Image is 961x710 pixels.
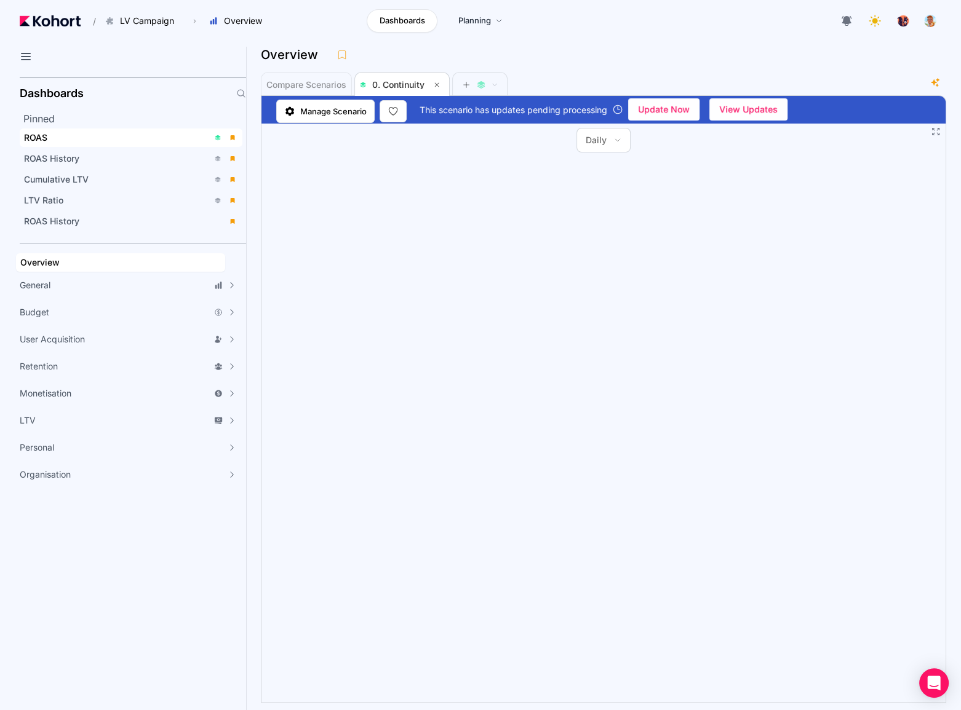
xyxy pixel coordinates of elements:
[20,128,242,147] a: ROAS
[20,257,60,267] span: Overview
[120,15,174,27] span: LV Campaign
[367,9,437,33] a: Dashboards
[919,668,949,698] div: Open Intercom Messenger
[577,128,630,152] button: Daily
[276,100,375,123] a: Manage Scenario
[261,49,325,61] h3: Overview
[20,149,242,168] a: ROAS History
[20,414,36,427] span: LTV
[24,132,47,143] span: ROAS
[24,174,89,184] span: Cumulative LTV
[20,191,242,210] a: LTV Ratio
[20,170,242,189] a: Cumulative LTV
[191,16,199,26] span: ›
[24,216,79,226] span: ROAS History
[266,81,346,89] span: Compare Scenarios
[897,15,909,27] img: logo_TreesPlease_20230726120307121221.png
[300,105,367,117] span: Manage Scenario
[719,100,778,119] span: View Updates
[98,10,187,31] button: LV Campaign
[20,333,85,345] span: User Acquisition
[20,88,84,99] h2: Dashboards
[445,9,516,33] a: Planning
[458,15,490,27] span: Planning
[20,306,49,318] span: Budget
[20,360,58,373] span: Retention
[638,100,690,119] span: Update Now
[224,15,262,27] span: Overview
[586,134,607,146] span: Daily
[420,103,607,116] span: This scenario has updates pending processing
[931,127,941,136] button: Fullscreen
[16,253,225,272] a: Overview
[20,212,242,231] a: ROAS History
[20,279,50,291] span: General
[628,98,700,120] button: Update Now
[372,79,425,90] span: 0. Continuity
[380,15,425,27] span: Dashboards
[24,153,79,164] span: ROAS History
[20,468,71,481] span: Organisation
[202,10,275,31] button: Overview
[23,111,246,126] h2: Pinned
[83,15,96,28] span: /
[20,15,81,26] img: Kohort logo
[20,441,54,454] span: Personal
[709,98,788,120] button: View Updates
[20,387,71,400] span: Monetisation
[24,195,63,205] span: LTV Ratio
